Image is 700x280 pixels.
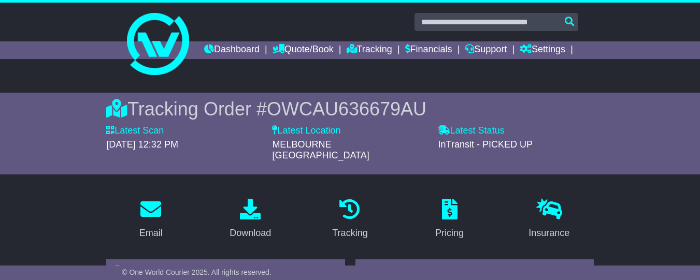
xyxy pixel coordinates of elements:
[106,139,178,150] span: [DATE] 12:32 PM
[230,226,271,240] div: Download
[428,195,470,244] a: Pricing
[106,125,164,137] label: Latest Scan
[435,226,464,240] div: Pricing
[133,195,169,244] a: Email
[520,41,565,59] a: Settings
[223,195,278,244] a: Download
[522,195,576,244] a: Insurance
[438,125,505,137] label: Latest Status
[267,98,426,120] span: OWCAU636679AU
[204,41,260,59] a: Dashboard
[347,41,392,59] a: Tracking
[122,268,272,276] span: © One World Courier 2025. All rights reserved.
[139,226,163,240] div: Email
[273,41,334,59] a: Quote/Book
[325,195,374,244] a: Tracking
[465,41,507,59] a: Support
[272,125,340,137] label: Latest Location
[106,98,594,120] div: Tracking Order #
[332,226,367,240] div: Tracking
[528,226,569,240] div: Insurance
[405,41,452,59] a: Financials
[438,139,533,150] span: InTransit - PICKED UP
[272,139,369,161] span: MELBOURNE [GEOGRAPHIC_DATA]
